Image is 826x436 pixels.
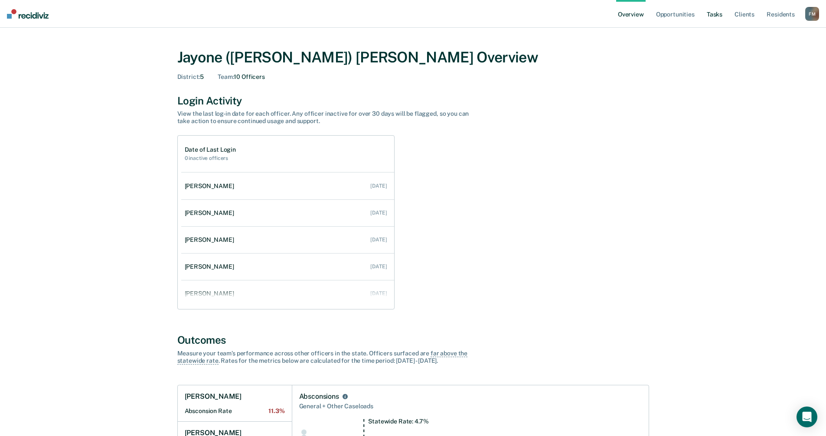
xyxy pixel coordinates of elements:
[370,264,387,270] div: [DATE]
[341,392,349,401] button: Absconsions
[181,174,394,198] a: [PERSON_NAME] [DATE]
[299,392,339,401] div: Absconsions
[177,73,200,80] span: District :
[181,201,394,225] a: [PERSON_NAME] [DATE]
[177,73,204,81] div: 5
[370,183,387,189] div: [DATE]
[805,7,819,21] div: F M
[797,407,817,427] div: Open Intercom Messenger
[185,155,236,161] h2: 0 inactive officers
[185,236,238,244] div: [PERSON_NAME]
[177,334,649,346] div: Outcomes
[178,385,292,422] a: [PERSON_NAME]Absconsion Rate11.3%
[181,254,394,279] a: [PERSON_NAME] [DATE]
[177,94,649,107] div: Login Activity
[185,407,285,415] h2: Absconsion Rate
[7,9,49,19] img: Recidiviz
[177,350,468,364] span: far above the statewide rate
[177,110,481,125] div: View the last log-in date for each officer. Any officer inactive for over 30 days will be flagged...
[177,350,481,364] div: Measure your team’s performance across other officer s in the state. Officer s surfaced are . Rat...
[185,182,238,190] div: [PERSON_NAME]
[218,73,234,80] span: Team :
[805,7,819,21] button: FM
[181,228,394,252] a: [PERSON_NAME] [DATE]
[368,418,428,425] tspan: Statewide Rate: 4.7%
[370,237,387,243] div: [DATE]
[299,401,642,412] div: General + Other Caseloads
[268,407,284,415] span: 11.3%
[370,210,387,216] div: [DATE]
[181,281,394,306] a: [PERSON_NAME] [DATE]
[370,290,387,296] div: [DATE]
[185,263,238,270] div: [PERSON_NAME]
[218,73,265,81] div: 10 Officers
[185,209,238,217] div: [PERSON_NAME]
[177,49,649,66] div: Jayone ([PERSON_NAME]) [PERSON_NAME] Overview
[185,146,236,153] h1: Date of Last Login
[185,392,242,401] h1: [PERSON_NAME]
[185,290,238,297] div: [PERSON_NAME]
